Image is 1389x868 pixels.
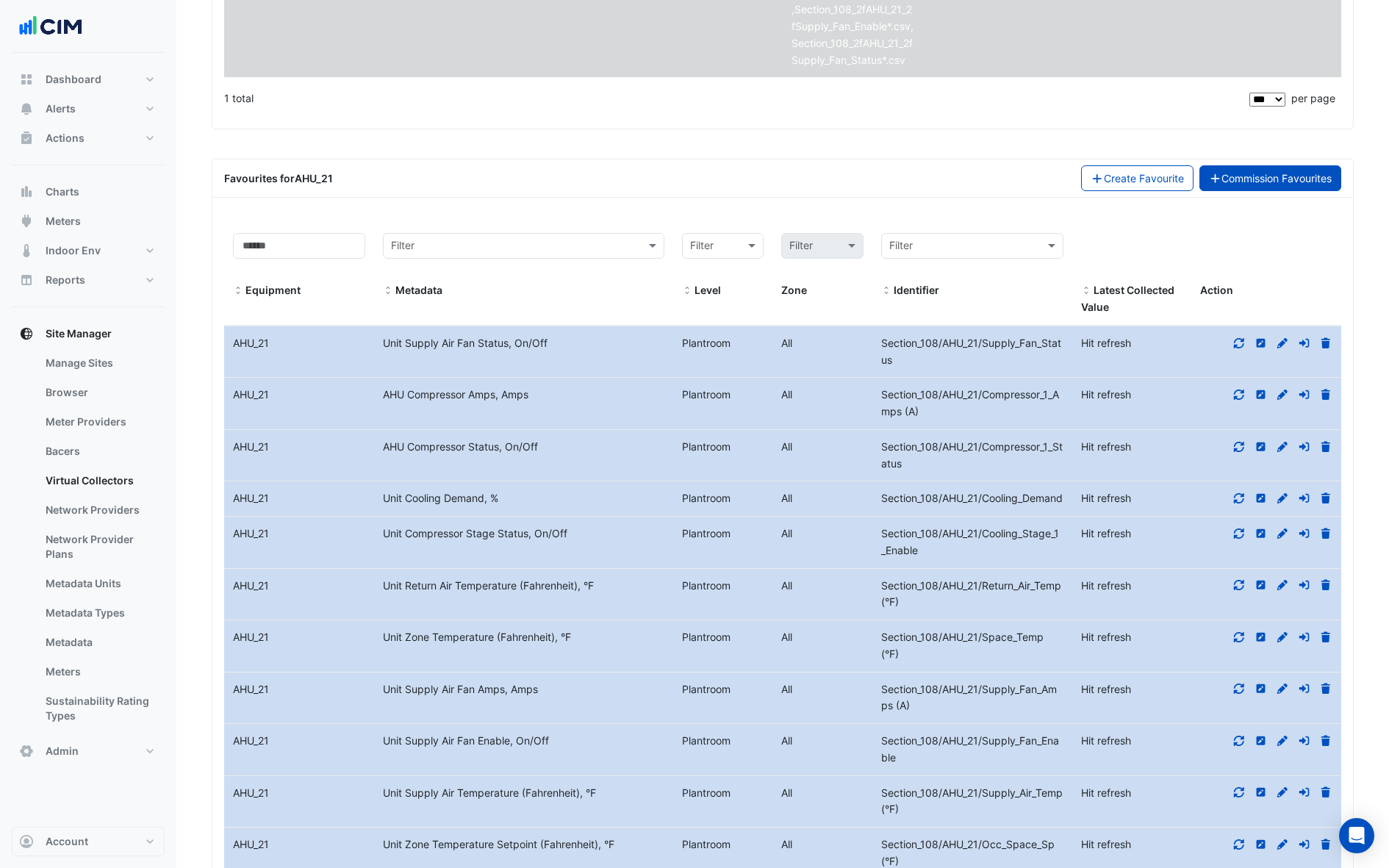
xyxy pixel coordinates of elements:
[881,337,1061,366] span: Identifier
[46,834,88,849] span: Account
[1319,337,1332,349] a: Delete
[12,348,165,736] div: Site Manager
[1319,527,1332,539] a: Delete
[1276,388,1289,401] a: Full Edit
[12,236,165,265] button: Indoor Env
[1319,838,1332,850] a: Delete
[1298,337,1311,349] a: Move to different equipment
[772,439,872,456] div: All
[881,492,1063,504] span: Identifier
[772,836,872,853] div: All
[1232,838,1246,850] a: Refresh
[19,326,34,341] app-icon: Site Manager
[46,101,76,116] span: Alerts
[673,578,773,595] div: Plantroom
[374,836,673,853] div: Unit Zone Temperature Setpoint (Fahrenheit), °F
[881,683,1057,712] span: Identifier
[772,526,872,542] div: All
[772,490,872,507] div: All
[34,495,165,525] a: Network Providers
[1298,734,1311,747] a: Move to different equipment
[34,569,165,598] a: Metadata Units
[374,335,673,352] div: Unit Supply Air Fan Status, On/Off
[894,284,939,296] span: Identifier
[18,12,84,41] img: Company Logo
[46,243,101,258] span: Indoor Env
[19,184,34,199] app-icon: Charts
[1255,492,1268,504] a: Inline Edit
[1081,440,1131,453] span: Hit refresh
[19,101,34,116] app-icon: Alerts
[12,65,165,94] button: Dashboard
[772,387,872,403] div: All
[12,123,165,153] button: Actions
[673,836,773,853] div: Plantroom
[374,681,673,698] div: Unit Supply Air Fan Amps, Amps
[1255,527,1268,539] a: Inline Edit
[34,437,165,466] a: Bacers
[12,265,165,295] button: Reports
[1319,631,1332,643] a: Delete
[1255,734,1268,747] a: Inline Edit
[1298,683,1311,695] a: Move to different equipment
[1199,165,1342,191] a: Commission Favourites
[881,440,1063,470] span: Identifier
[1232,337,1246,349] a: Refresh
[34,348,165,378] a: Manage Sites
[881,734,1059,764] span: Identifier
[682,285,692,297] span: Level and Zone
[1255,337,1268,349] a: Inline Edit
[224,785,374,802] div: AHU_21
[1081,631,1131,643] span: Hit refresh
[1232,579,1246,592] a: Refresh
[224,335,374,352] div: AHU_21
[1255,838,1268,850] a: Inline Edit
[12,736,165,766] button: Admin
[34,378,165,407] a: Browser
[1232,388,1246,401] a: Refresh
[224,80,1246,117] div: 1 total
[673,439,773,456] div: Plantroom
[1298,527,1311,539] a: Move to different equipment
[1255,631,1268,643] a: Inline Edit
[1081,388,1131,401] span: Hit refresh
[224,387,374,403] div: AHU_21
[1291,92,1335,104] span: per page
[1081,165,1194,191] button: Create Favourite
[1298,440,1311,453] a: Move to different equipment
[673,526,773,542] div: Plantroom
[772,233,872,259] div: Please select Filter first
[673,387,773,403] div: Plantroom
[1081,734,1131,747] span: Hit refresh
[1319,388,1332,401] a: Delete
[19,243,34,258] app-icon: Indoor Env
[1319,440,1332,453] a: Delete
[233,285,243,297] span: Equipment
[1081,786,1131,799] span: Hit refresh
[374,733,673,750] div: Unit Supply Air Fan Enable, On/Off
[12,177,165,207] button: Charts
[19,214,34,229] app-icon: Meters
[46,214,81,229] span: Meters
[772,785,872,802] div: All
[673,629,773,646] div: Plantroom
[12,94,165,123] button: Alerts
[46,131,85,146] span: Actions
[772,335,872,352] div: All
[881,786,1063,816] span: Identifier
[46,273,85,287] span: Reports
[1081,838,1131,850] span: Hit refresh
[374,490,673,507] div: Unit Cooling Demand, %
[34,466,165,495] a: Virtual Collectors
[19,273,34,287] app-icon: Reports
[673,335,773,352] div: Plantroom
[374,785,673,802] div: Unit Supply Air Temperature (Fahrenheit), °F
[1081,492,1131,504] span: Hit refresh
[224,171,333,186] div: Favourites
[772,681,872,698] div: All
[395,284,442,296] span: Metadata
[374,387,673,403] div: AHU Compressor Amps, Amps
[1319,786,1332,799] a: Delete
[1276,527,1289,539] a: Full Edit
[224,836,374,853] div: AHU_21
